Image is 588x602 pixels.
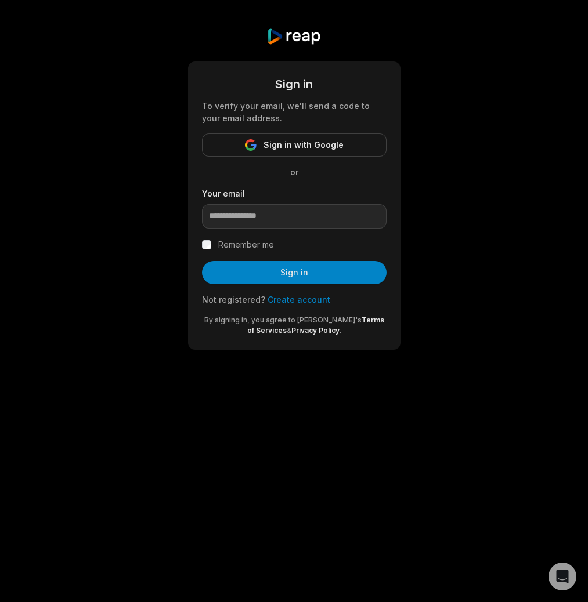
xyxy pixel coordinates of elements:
span: By signing in, you agree to [PERSON_NAME]'s [204,315,362,324]
span: . [340,326,341,335]
span: & [287,326,291,335]
button: Sign in with Google [202,133,387,157]
a: Create account [268,295,330,304]
span: Not registered? [202,295,265,304]
img: reap [266,28,322,45]
div: Sign in [202,75,387,93]
div: Open Intercom Messenger [549,563,576,590]
button: Sign in [202,261,387,284]
label: Remember me [218,238,274,252]
label: Your email [202,187,387,200]
span: or [281,166,308,178]
a: Terms of Services [247,315,384,335]
div: To verify your email, we'll send a code to your email address. [202,100,387,124]
span: Sign in with Google [264,138,344,152]
a: Privacy Policy [291,326,340,335]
